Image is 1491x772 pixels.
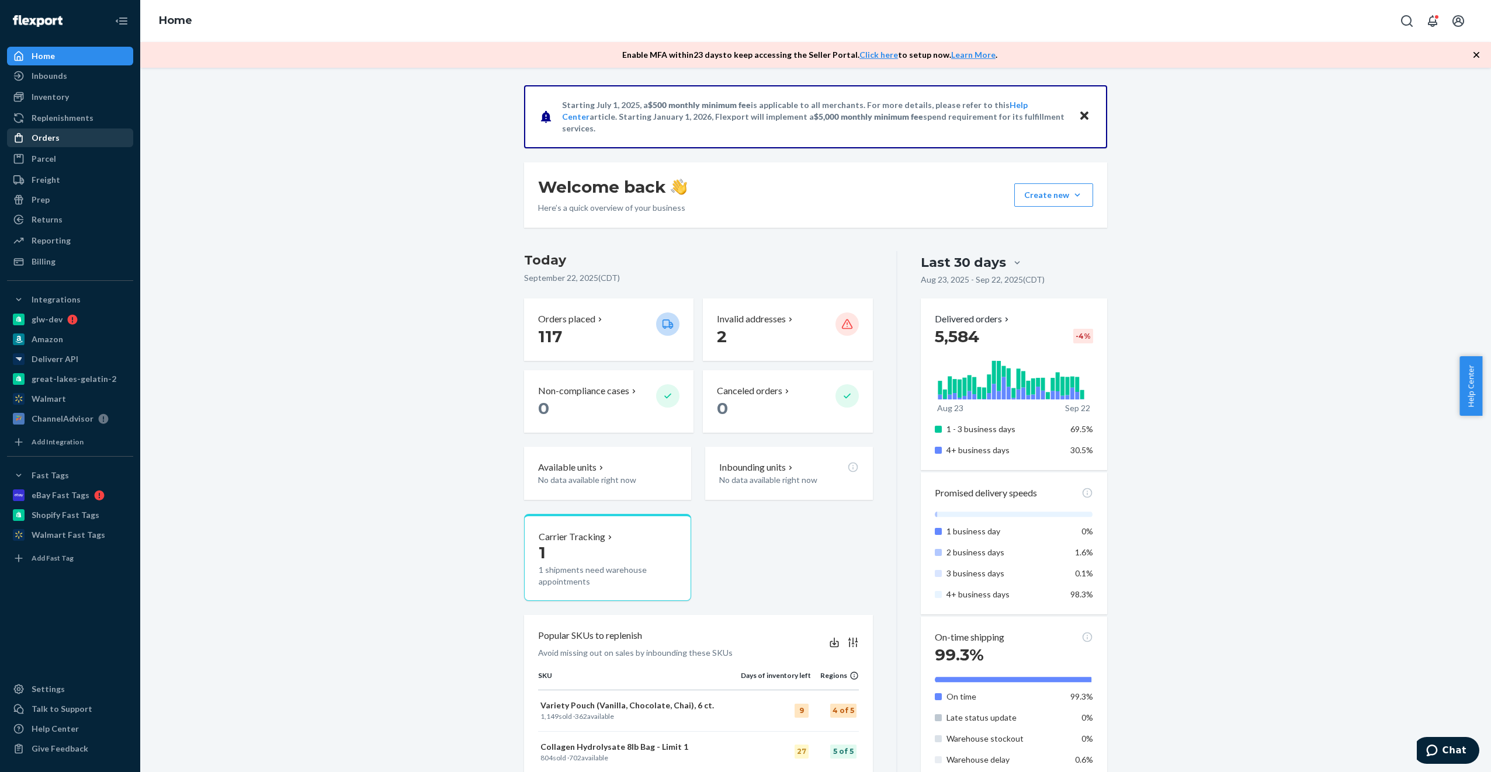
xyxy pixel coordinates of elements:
[32,437,84,447] div: Add Integration
[946,712,1062,724] p: Late status update
[538,202,687,214] p: Here’s a quick overview of your business
[1081,733,1093,743] span: 0%
[150,4,202,38] ol: breadcrumbs
[7,719,133,738] a: Help Center
[7,486,133,505] a: eBay Fast Tags
[32,91,69,103] div: Inventory
[935,326,979,346] span: 5,584
[32,333,63,345] div: Amazon
[7,739,133,758] button: Give Feedback
[1070,589,1093,599] span: 98.3%
[935,645,984,665] span: 99.3%
[569,753,581,762] span: 702
[7,370,133,388] a: great-lakes-gelatin-2
[622,49,997,61] p: Enable MFA within 23 days to keep accessing the Seller Portal. to setup now. .
[575,712,587,721] span: 362
[524,251,873,270] h3: Today
[7,190,133,209] a: Prep
[32,529,105,541] div: Walmart Fast Tags
[703,370,872,433] button: Canceled orders 0
[811,670,859,680] div: Regions
[7,409,133,428] a: ChannelAdvisor
[859,50,898,60] a: Click here
[741,670,811,690] th: Days of inventory left
[32,214,63,225] div: Returns
[13,15,63,27] img: Flexport logo
[7,350,133,368] a: Deliverr API
[540,741,738,753] p: Collagen Hydrolysate 8lb Bag - Limit 1
[32,683,65,695] div: Settings
[946,547,1062,558] p: 2 business days
[7,526,133,544] a: Walmart Fast Tags
[539,564,677,587] p: 1 shipments need warehouse appointments
[32,194,50,206] div: Prep
[540,712,559,721] span: 1,149
[951,50,996,60] a: Learn More
[32,70,67,82] div: Inbounds
[1447,9,1470,33] button: Open account menu
[32,373,116,385] div: great-lakes-gelatin-2
[935,312,1011,326] p: Delivered orders
[7,390,133,408] a: Walmart
[717,398,728,418] span: 0
[32,50,55,62] div: Home
[814,112,923,121] span: $5,000 monthly minimum fee
[7,290,133,309] button: Integrations
[946,733,1062,745] p: Warehouse stockout
[1075,547,1093,557] span: 1.6%
[32,470,69,481] div: Fast Tags
[540,753,553,762] span: 804
[1070,424,1093,434] span: 69.5%
[7,700,133,718] button: Talk to Support
[32,112,93,124] div: Replenishments
[717,326,727,346] span: 2
[32,314,63,325] div: glw-dev
[1075,568,1093,578] span: 0.1%
[7,47,133,65] a: Home
[671,179,687,195] img: hand-wave emoji
[1417,737,1479,766] iframe: Opens a widget where you can chat to one of our agents
[32,174,60,186] div: Freight
[562,99,1067,134] p: Starting July 1, 2025, a is applicable to all merchants. For more details, please refer to this a...
[830,745,857,759] div: 5 of 5
[1081,712,1093,722] span: 0%
[795,704,809,718] div: 9
[1073,329,1093,343] div: -4 %
[1070,445,1093,455] span: 30.5%
[540,753,738,763] p: sold · available
[717,312,786,326] p: Invalid addresses
[921,274,1045,286] p: Aug 23, 2025 - Sep 22, 2025 ( CDT )
[1459,356,1482,416] button: Help Center
[7,433,133,451] a: Add Integration
[1421,9,1444,33] button: Open notifications
[1075,754,1093,764] span: 0.6%
[946,568,1062,579] p: 3 business days
[1081,526,1093,536] span: 0%
[7,549,133,568] a: Add Fast Tag
[540,700,738,711] p: Variety Pouch (Vanilla, Chocolate, Chai), 6 ct.
[830,704,857,718] div: 4 of 5
[937,402,963,414] p: Aug 23
[7,310,133,329] a: glw-dev
[703,298,872,361] button: Invalid addresses 2
[538,461,597,474] p: Available units
[539,543,546,562] span: 1
[538,176,687,197] h1: Welcome back
[32,294,81,305] div: Integrations
[795,745,809,759] div: 27
[1395,9,1419,33] button: Open Search Box
[935,486,1037,500] p: Promised delivery speeds
[538,398,549,418] span: 0
[32,153,56,165] div: Parcel
[7,149,133,168] a: Parcel
[524,298,694,361] button: Orders placed 117
[32,132,60,144] div: Orders
[538,670,741,690] th: SKU
[7,67,133,85] a: Inbounds
[538,384,629,398] p: Non-compliance cases
[7,128,133,147] a: Orders
[110,9,133,33] button: Close Navigation
[7,109,133,127] a: Replenishments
